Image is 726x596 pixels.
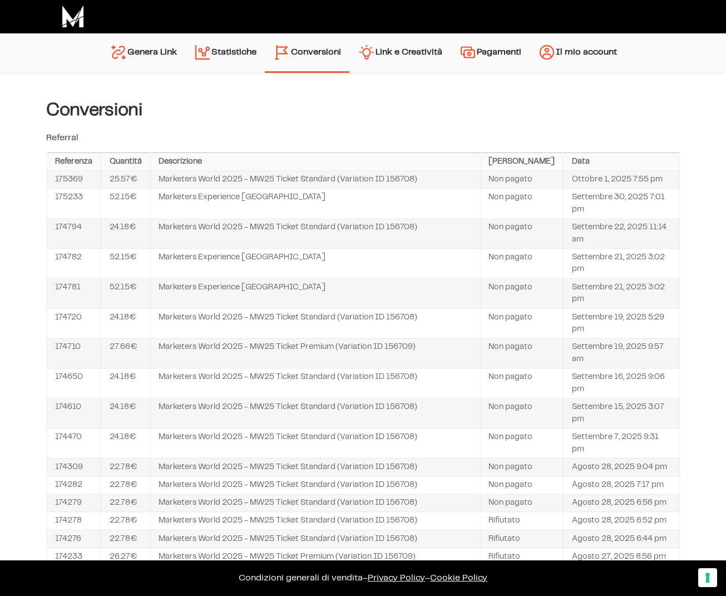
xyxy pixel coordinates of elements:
td: Non pagato [480,428,564,459]
td: Marketers World 2025 - MW25 Ticket Standard (Variation ID 156708) [150,530,480,548]
a: Privacy Policy [368,574,425,582]
td: Non pagato [480,249,564,279]
a: Condizioni generali di vendita [239,574,363,582]
td: 174279 [47,494,101,512]
a: Conversioni [265,39,349,66]
p: Referral [46,131,680,145]
td: Marketers World 2025 - MW25 Ticket Standard (Variation ID 156708) [150,512,480,530]
td: 24.18€ [101,368,150,398]
a: Genera Link [101,39,185,67]
td: Settembre 21, 2025 3:02 pm [563,249,679,279]
td: Agosto 28, 2025 6:52 pm [563,512,679,530]
td: Marketers World 2025 - MW25 Ticket Standard (Variation ID 156708) [150,368,480,398]
a: Pagamenti [451,39,530,67]
td: Non pagato [480,398,564,428]
th: Descrizione [150,153,480,171]
td: Agosto 28, 2025 9:04 pm [563,458,679,476]
td: Settembre 15, 2025 3:07 pm [563,398,679,428]
td: 174309 [47,458,101,476]
td: 24.18€ [101,219,150,249]
td: Non pagato [480,171,564,189]
td: 24.18€ [101,308,150,338]
td: 174782 [47,249,101,279]
td: 26.27€ [101,548,150,566]
img: payments.svg [459,43,477,61]
td: Marketers Experience [GEOGRAPHIC_DATA] [150,189,480,219]
td: Ottobre 1, 2025 7:55 pm [563,171,679,189]
img: account.svg [538,43,556,61]
td: Settembre 19, 2025 9:57 am [563,338,679,368]
td: Marketers World 2025 - MW25 Ticket Standard (Variation ID 156708) [150,476,480,494]
td: Marketers World 2025 - MW25 Ticket Standard (Variation ID 156708) [150,428,480,459]
td: Marketers World 2025 - MW25 Ticket Standard (Variation ID 156708) [150,458,480,476]
td: 24.18€ [101,428,150,459]
a: Link e Creatività [349,39,451,67]
td: Settembre 19, 2025 5:29 pm [563,308,679,338]
td: Marketers World 2025 - MW25 Ticket Standard (Variation ID 156708) [150,494,480,512]
td: Rifiutato [480,548,564,566]
td: Marketers World 2025 - MW25 Ticket Standard (Variation ID 156708) [150,398,480,428]
td: Non pagato [480,338,564,368]
td: 175233 [47,189,101,219]
a: Il mio account [530,39,625,67]
td: Settembre 7, 2025 9:31 pm [563,428,679,459]
td: 25.57€ [101,171,150,189]
th: Data [563,153,679,171]
td: 174650 [47,368,101,398]
td: 174781 [47,278,101,308]
td: Non pagato [480,308,564,338]
td: Marketers World 2025 - MW25 Ticket Standard (Variation ID 156708) [150,219,480,249]
td: 174233 [47,548,101,566]
td: 174720 [47,308,101,338]
a: Statistiche [185,39,265,67]
td: Settembre 21, 2025 3:02 pm [563,278,679,308]
td: Non pagato [480,368,564,398]
td: Marketers World 2025 - MW25 Ticket Premium (Variation ID 156709) [150,548,480,566]
td: 174470 [47,428,101,459]
td: Agosto 28, 2025 6:44 pm [563,530,679,548]
iframe: Customerly Messenger Launcher [9,553,42,586]
td: 174276 [47,530,101,548]
td: Non pagato [480,219,564,249]
td: 174278 [47,512,101,530]
td: Marketers World 2025 - MW25 Ticket Standard (Variation ID 156708) [150,171,480,189]
nav: Menu principale [101,33,625,73]
th: Referenza [47,153,101,171]
td: Non pagato [480,458,564,476]
td: 22.78€ [101,494,150,512]
td: Settembre 16, 2025 9:06 pm [563,368,679,398]
td: Marketers World 2025 - MW25 Ticket Standard (Variation ID 156708) [150,308,480,338]
td: 175369 [47,171,101,189]
td: Non pagato [480,278,564,308]
th: [PERSON_NAME] [480,153,564,171]
h4: Conversioni [46,100,680,120]
td: Settembre 22, 2025 11:14 am [563,219,679,249]
td: Non pagato [480,494,564,512]
img: stats.svg [194,43,211,61]
td: 174710 [47,338,101,368]
td: Marketers Experience [GEOGRAPHIC_DATA] [150,278,480,308]
td: 22.78€ [101,458,150,476]
td: Settembre 30, 2025 7:01 pm [563,189,679,219]
td: 174794 [47,219,101,249]
td: Non pagato [480,189,564,219]
td: Non pagato [480,476,564,494]
td: 22.78€ [101,512,150,530]
img: creativity.svg [358,43,376,61]
img: conversion-2.svg [273,43,291,61]
td: 174610 [47,398,101,428]
td: 27.66€ [101,338,150,368]
td: 52.15€ [101,189,150,219]
td: Agosto 27, 2025 8:56 pm [563,548,679,566]
img: generate-link.svg [110,43,127,61]
td: 52.15€ [101,249,150,279]
td: 174282 [47,476,101,494]
td: Rifiutato [480,512,564,530]
button: Le tue preferenze relative al consenso per le tecnologie di tracciamento [698,568,717,587]
span: Cookie Policy [430,574,487,582]
td: 52.15€ [101,278,150,308]
td: 22.78€ [101,476,150,494]
td: 24.18€ [101,398,150,428]
td: Marketers World 2025 - MW25 Ticket Premium (Variation ID 156709) [150,338,480,368]
td: Rifiutato [480,530,564,548]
